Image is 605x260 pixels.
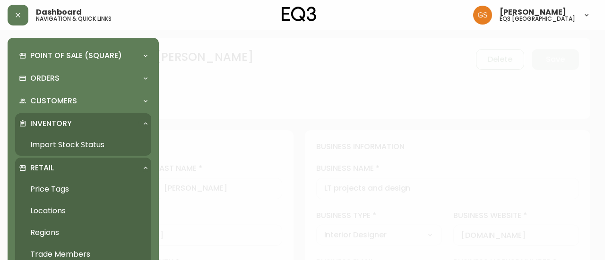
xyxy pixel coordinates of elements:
h5: navigation & quick links [36,16,112,22]
span: Dashboard [36,8,82,16]
a: Import Stock Status [15,134,151,156]
h5: eq3 [GEOGRAPHIC_DATA] [500,16,575,22]
p: Retail [30,163,54,173]
p: Orders [30,73,60,84]
div: Orders [15,68,151,89]
p: Customers [30,96,77,106]
a: Locations [15,200,151,222]
p: Inventory [30,118,72,129]
img: logo [282,7,317,22]
a: Price Tags [15,178,151,200]
div: Customers [15,91,151,111]
div: Retail [15,158,151,178]
div: Inventory [15,113,151,134]
img: 6b403d9c54a9a0c30f681d41f5fc2571 [473,6,492,25]
div: Point of Sale (Square) [15,45,151,66]
p: Point of Sale (Square) [30,50,122,61]
a: Regions [15,222,151,243]
span: [PERSON_NAME] [500,8,566,16]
